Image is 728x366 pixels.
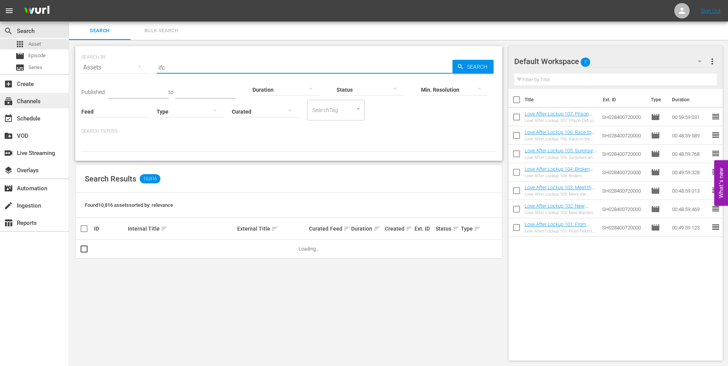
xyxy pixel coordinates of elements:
div: Ext. ID [414,226,433,232]
td: 00:59:59.031 [669,108,711,126]
span: 7 [581,54,590,70]
span: sort [373,225,380,232]
td: SH028400720000 [599,163,648,181]
span: Asset [28,40,41,48]
span: Reports [4,218,13,228]
span: Series [15,63,25,72]
td: SH028400720000 [599,145,648,163]
div: Love After Lockup 103: Meet the Parents [525,192,596,197]
span: Search [74,26,126,35]
span: Series [28,64,42,71]
span: reorder [711,167,720,176]
div: Status [436,224,459,233]
span: Episode [651,149,660,158]
span: to [168,89,173,95]
a: Love After Lockup 102: New Warden in [GEOGRAPHIC_DATA] (Love After Lockup 102: New Warden in [GEO... [525,203,594,237]
span: Create [4,79,13,89]
span: reorder [711,186,720,195]
span: reorder [711,130,720,140]
td: SH028400720000 [599,200,648,218]
th: Type [646,89,667,110]
span: Search Results [85,174,136,183]
button: Open Feedback Widget [714,160,728,206]
span: sort [452,225,459,232]
span: Found 10,816 assets sorted by: relevance [85,202,173,208]
td: SH028400720000 [599,218,648,237]
td: 00:48:59.013 [669,181,711,200]
th: Duration [667,89,713,110]
th: Title [525,89,598,110]
div: External Title [237,224,307,233]
span: Search [4,26,13,36]
th: Ext. ID [598,89,647,110]
span: Episode [651,131,660,140]
span: 10,816 [140,174,160,183]
td: SH028400720000 [599,126,648,145]
span: Episode [651,168,660,177]
div: Love After Lockup 102: New Warden in [GEOGRAPHIC_DATA] [525,210,596,215]
span: reorder [711,204,720,213]
div: Love After Lockup 105: Surprises and Sentences [525,155,596,160]
div: Created [385,224,412,233]
span: Search [464,60,494,74]
div: Feed [330,224,349,233]
span: Episode [651,223,660,232]
span: sort [271,225,278,232]
span: reorder [711,149,720,158]
div: ID [94,226,125,232]
a: Love After Lockup 106: Race to the Altar (Love After Lockup 106: Race to the Altar (amc_networks_... [525,129,594,158]
div: Curated [309,226,328,232]
button: Search [452,60,494,74]
div: Love After Lockup 106: Race to the Altar [525,137,596,142]
div: Love After Lockup 107: Prison Cell to Wedding Bells [525,118,596,123]
a: Sign Out [701,8,721,14]
div: Love After Lockup 101: From Felon to Fiance [525,229,596,234]
span: Episode [15,51,25,61]
div: Internal Title [128,224,235,233]
span: reorder [711,112,720,121]
td: 00:48:59.589 [669,126,711,145]
span: Published: [81,89,106,95]
button: Open [355,105,362,112]
span: sort [161,225,168,232]
td: SH028400720000 [599,181,648,200]
span: Overlays [4,166,13,175]
span: sort [343,225,350,232]
div: Love After Lockup 104: Broken Promises [525,173,596,178]
span: Ingestion [4,201,13,210]
span: more_vert [708,57,717,66]
div: Type [461,224,475,233]
div: Default Workspace [514,51,709,72]
span: Episode [651,186,660,195]
span: Schedule [4,114,13,123]
span: Live Streaming [4,148,13,158]
a: Love After Lockup 107: Prison Cell to Wedding Bells [525,111,592,122]
td: 00:48:59.469 [669,200,711,218]
a: Love After Lockup 101: From Felon to Fiance (Love After Lockup 101: From Felon to Fiance (amc_net... [525,221,594,256]
span: reorder [711,223,720,232]
a: Love After Lockup 104: Broken Promises (Love After Lockup 104: Broken Promises (amc_networks_love... [525,166,594,195]
p: Search Filters: [81,128,496,135]
img: ans4CAIJ8jUAAAAAAAAAAAAAAAAAAAAAAAAgQb4GAAAAAAAAAAAAAAAAAAAAAAAAJMjXAAAAAAAAAAAAAAAAAAAAAAAAgAT5G... [18,2,55,20]
td: 00:49:59.123 [669,218,711,237]
a: Love After Lockup 103: Meet the Parents (Love After Lockup 103: Meet the Parents (amc_networks_lo... [525,185,594,213]
span: Loading... [299,246,319,252]
span: Bulk Search [135,26,187,35]
td: 00:49:59.328 [669,163,711,181]
span: Asset [15,40,25,49]
td: SH028400720000 [599,108,648,126]
a: Love After Lockup 105: Surprises and Sentences (Love After Lockup 105: Surprises and Sentences (a... [525,148,596,182]
span: Automation [4,184,13,193]
span: sort [474,225,481,232]
span: Episode [651,204,660,214]
div: Assets [81,57,149,78]
span: sort [406,225,413,232]
span: Channels [4,97,13,106]
span: Episode [651,112,660,122]
span: Episode [28,52,46,59]
span: VOD [4,131,13,140]
td: 00:48:59.768 [669,145,711,163]
button: more_vert [708,52,717,71]
span: menu [5,6,14,15]
div: Duration [351,224,383,233]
